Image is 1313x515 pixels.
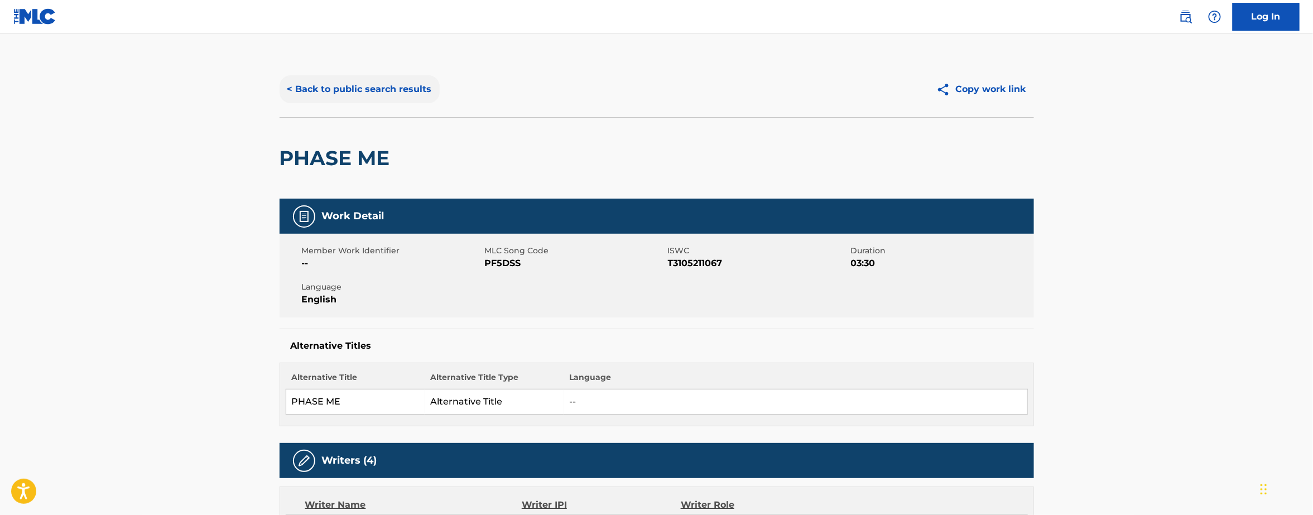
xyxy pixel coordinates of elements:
h5: Work Detail [322,210,384,223]
a: Log In [1233,3,1300,31]
th: Language [564,372,1027,389]
span: T3105211067 [668,257,848,270]
td: -- [564,389,1027,415]
span: English [302,293,482,306]
span: Duration [851,245,1031,257]
h5: Writers (4) [322,454,377,467]
span: Language [302,281,482,293]
img: Writers [297,454,311,468]
div: Writer IPI [522,498,681,512]
div: Writer Name [305,498,522,512]
iframe: Chat Widget [1257,461,1313,515]
td: Alternative Title [425,389,564,415]
a: Public Search [1175,6,1197,28]
button: < Back to public search results [280,75,440,103]
span: MLC Song Code [485,245,665,257]
span: PF5DSS [485,257,665,270]
button: Copy work link [929,75,1034,103]
span: 03:30 [851,257,1031,270]
div: Drag [1261,473,1267,506]
img: MLC Logo [13,8,56,25]
img: help [1208,10,1221,23]
img: search [1179,10,1192,23]
span: ISWC [668,245,848,257]
td: PHASE ME [286,389,425,415]
span: -- [302,257,482,270]
img: Work Detail [297,210,311,223]
div: Help [1204,6,1226,28]
th: Alternative Title Type [425,372,564,389]
img: Copy work link [936,83,956,97]
h5: Alternative Titles [291,340,1023,352]
div: Writer Role [681,498,825,512]
th: Alternative Title [286,372,425,389]
span: Member Work Identifier [302,245,482,257]
h2: PHASE ME [280,146,396,171]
